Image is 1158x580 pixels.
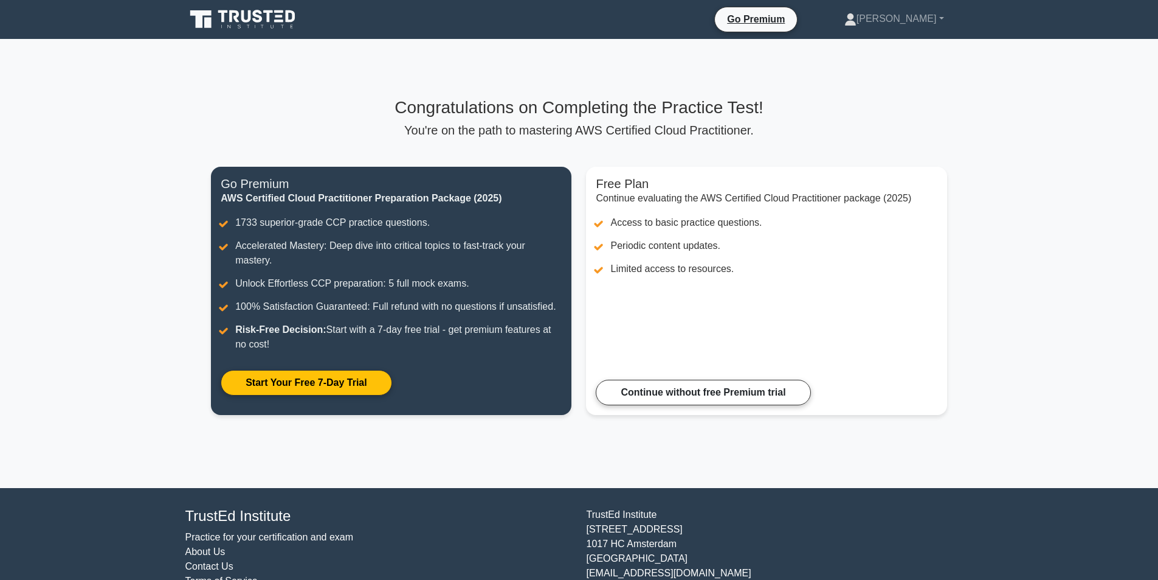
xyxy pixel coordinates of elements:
[185,532,354,542] a: Practice for your certification and exam
[720,12,792,27] a: Go Premium
[211,97,947,118] h3: Congratulations on Completing the Practice Test!
[185,561,233,571] a: Contact Us
[596,380,810,405] a: Continue without free Premium trial
[211,123,947,138] p: You're on the path to mastering AWS Certified Cloud Practitioner.
[185,547,226,557] a: About Us
[185,508,572,525] h4: TrustEd Institute
[815,7,973,31] a: [PERSON_NAME]
[221,370,391,396] a: Start Your Free 7-Day Trial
